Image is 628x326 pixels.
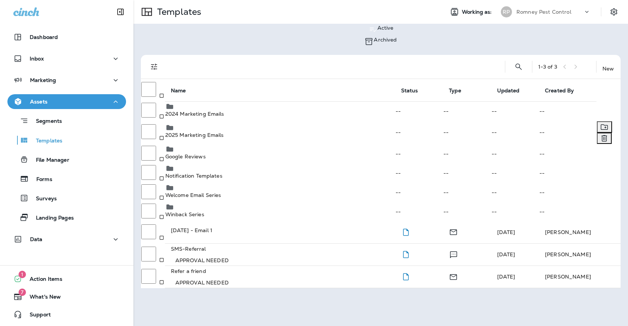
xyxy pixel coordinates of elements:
button: Move to folder [597,121,612,133]
p: New [602,66,614,72]
td: -- [443,101,491,121]
td: -- [443,183,491,202]
span: Draft [401,228,410,235]
div: 1 - 3 of 3 [538,64,557,70]
span: What's New [22,294,61,303]
p: Winback Series [165,211,395,217]
p: 2024 Marketing Emails [165,111,395,117]
span: Support [22,312,51,320]
span: 7 [19,289,26,296]
button: Delete [597,133,612,144]
p: SMS-Referral [171,245,389,253]
span: Email [449,228,458,235]
td: [PERSON_NAME] [539,221,621,244]
span: Text [449,251,458,257]
p: Welcome Email Series [165,192,395,198]
button: 1Action Items [7,271,126,286]
td: -- [539,183,621,202]
button: Data [7,232,126,247]
button: Landing Pages [7,210,126,225]
button: Search Templates [511,59,526,74]
p: Landing Pages [29,215,74,222]
td: -- [443,121,491,144]
span: Draft [401,251,410,257]
td: -- [539,202,621,221]
td: -- [443,164,491,183]
td: [PERSON_NAME] [539,266,621,288]
button: Support [7,307,126,322]
div: APPROVAL NEEDED [171,257,389,264]
button: Inbox [7,51,126,66]
td: -- [395,144,443,164]
p: Templates [154,6,201,17]
span: APPROVAL NEEDED [171,257,233,264]
button: Segments [7,113,126,129]
span: Status [401,88,418,94]
td: -- [395,121,443,144]
button: Dashboard [7,30,126,45]
button: Assets [7,94,126,109]
button: Forms [7,171,126,187]
p: Romney Pest Control [516,9,571,15]
span: Created By [545,88,574,94]
span: Email [449,273,458,280]
td: -- [539,144,621,164]
p: Dashboard [30,34,58,40]
p: Archived [374,37,397,43]
span: Maddie Madonecsky [497,273,515,280]
span: Updated [497,88,520,94]
p: Refer a friend [171,267,389,275]
p: [DATE] - Email 1 [171,227,389,234]
p: Surveys [29,195,57,202]
td: -- [539,121,596,144]
p: File Manager [29,157,69,164]
button: Templates [7,132,126,148]
p: Segments [29,118,62,125]
td: -- [491,164,539,183]
span: Action Items [22,276,62,285]
div: RP [501,6,512,17]
span: Working as: [462,9,493,15]
td: -- [539,101,621,121]
p: Templates [29,138,62,145]
td: -- [395,202,443,221]
span: Type [449,88,461,94]
span: Name [171,87,196,94]
td: [PERSON_NAME] [539,244,621,266]
p: Active [377,25,394,31]
button: Filters [147,59,162,74]
p: Data [30,236,43,242]
p: 2025 Marketing Emails [165,132,395,138]
td: -- [491,121,539,144]
button: File Manager [7,152,126,167]
span: Draft [401,273,410,280]
td: -- [395,101,443,121]
button: Surveys [7,190,126,206]
p: Assets [30,99,47,105]
button: Collapse Sidebar [110,4,131,19]
td: -- [395,164,443,183]
td: -- [443,144,491,164]
td: -- [491,183,539,202]
td: -- [491,202,539,221]
span: Type [449,87,471,94]
td: -- [395,183,443,202]
p: Inbox [30,56,44,62]
div: APPROVAL NEEDED [171,279,389,286]
span: Name [171,88,186,94]
td: -- [539,164,621,183]
button: Settings [607,5,621,19]
p: Marketing [30,77,56,83]
span: Maddie Madonecsky [497,229,515,236]
p: Notification Templates [165,173,395,179]
span: 1 [19,271,26,278]
span: APPROVAL NEEDED [171,279,233,286]
td: -- [491,144,539,164]
span: Status [401,87,428,94]
p: Forms [29,176,52,183]
td: -- [443,202,491,221]
p: Google Reviews [165,154,395,159]
span: Maddie Madonecsky [497,251,515,258]
button: 7What's New [7,289,126,304]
